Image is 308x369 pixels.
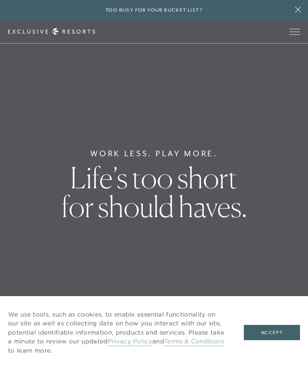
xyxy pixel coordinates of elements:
[54,163,254,221] h1: Life’s too short for should haves.
[164,337,224,346] a: Terms & Conditions
[90,148,218,159] h6: Work Less. Play More.
[8,310,228,355] p: We use tools, such as cookies, to enable essential functionality on our site as well as collectin...
[290,29,300,34] button: Open navigation
[108,337,152,346] a: Privacy Policy
[105,6,203,14] h6: Too busy for your bucket list?
[244,325,300,340] button: Accept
